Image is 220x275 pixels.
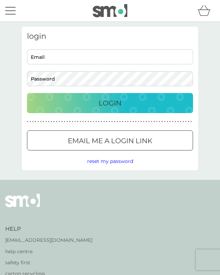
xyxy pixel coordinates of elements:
p: ● [53,120,55,123]
p: ● [43,120,44,123]
img: smol [5,194,40,217]
p: ● [109,120,110,123]
p: ● [59,120,60,123]
p: ● [38,120,39,123]
p: ● [80,120,81,123]
p: ● [167,120,168,123]
p: ● [162,120,163,123]
p: ● [143,120,145,123]
p: ● [154,120,155,123]
p: ● [88,120,89,123]
p: ● [148,120,150,123]
p: ● [74,120,76,123]
p: ● [98,120,100,123]
h4: Help [5,225,92,233]
p: ● [90,120,92,123]
button: reset my password [87,157,133,165]
button: Login [27,93,193,113]
p: ● [45,120,47,123]
p: ● [93,120,94,123]
p: ● [156,120,158,123]
p: ● [130,120,131,123]
p: ● [95,120,97,123]
p: ● [169,120,171,123]
p: ● [103,120,105,123]
p: ● [114,120,116,123]
p: ● [61,120,63,123]
a: safety first [5,259,92,266]
p: ● [30,120,31,123]
a: help centre [5,248,92,255]
span: reset my password [87,158,133,164]
h3: login [27,32,193,41]
p: ● [191,120,192,123]
p: ● [85,120,86,123]
p: ● [82,120,84,123]
p: ● [164,120,166,123]
a: [EMAIL_ADDRESS][DOMAIN_NAME] [5,236,92,244]
p: ● [77,120,79,123]
p: ● [180,120,181,123]
p: ● [125,120,126,123]
p: ● [106,120,108,123]
div: basket [198,4,215,18]
p: ● [185,120,187,123]
p: ● [64,120,65,123]
p: Login [99,98,121,109]
p: ● [40,120,42,123]
p: ● [177,120,179,123]
p: ● [188,120,189,123]
p: ● [48,120,49,123]
p: ● [56,120,57,123]
p: ● [122,120,123,123]
button: menu [5,4,16,17]
p: ● [146,120,147,123]
p: ● [111,120,113,123]
p: ● [127,120,129,123]
p: ● [35,120,36,123]
p: ● [117,120,118,123]
p: ● [159,120,160,123]
p: ● [151,120,152,123]
p: ● [172,120,173,123]
p: ● [101,120,102,123]
p: ● [140,120,142,123]
p: ● [183,120,184,123]
p: ● [135,120,137,123]
p: ● [72,120,73,123]
p: ● [69,120,71,123]
button: Email me a login link [27,130,193,150]
p: ● [132,120,134,123]
p: ● [119,120,121,123]
p: ● [66,120,68,123]
p: ● [175,120,176,123]
p: Email me a login link [68,135,152,146]
p: ● [138,120,139,123]
img: smol [93,4,127,17]
p: ● [32,120,34,123]
p: ● [27,120,28,123]
p: ● [51,120,52,123]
